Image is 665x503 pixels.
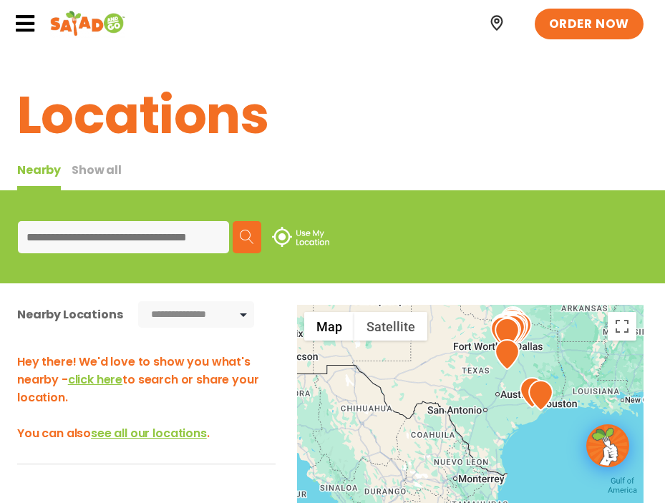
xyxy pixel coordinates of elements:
[304,312,354,341] button: Show street map
[240,230,254,244] img: search.svg
[535,9,644,40] a: ORDER NOW
[549,16,629,33] span: ORDER NOW
[17,161,132,190] div: Tabbed content
[17,306,122,323] div: Nearby Locations
[72,161,122,190] button: Show all
[608,312,636,341] button: Toggle fullscreen view
[588,426,628,466] img: wpChatIcon
[17,77,648,154] h1: Locations
[91,425,207,441] span: see all our locations
[354,312,427,341] button: Show satellite imagery
[68,371,122,388] span: click here
[50,9,125,38] img: Header logo
[17,161,61,190] div: Nearby
[272,227,329,247] img: use-location.svg
[17,353,276,442] h3: Hey there! We'd love to show you what's nearby - to search or share your location. You can also .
